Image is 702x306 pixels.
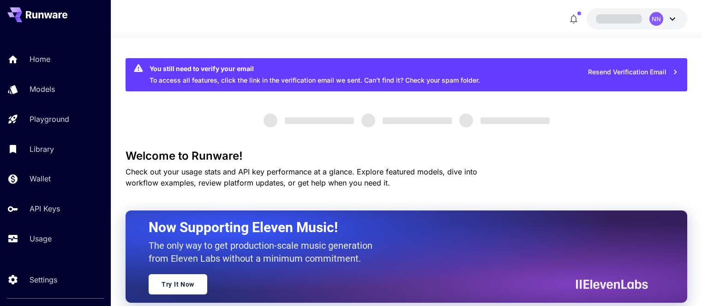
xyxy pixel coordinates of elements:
p: Playground [30,114,69,125]
button: Resend Verification Email [583,63,684,82]
p: Settings [30,274,57,285]
p: The only way to get production-scale music generation from Eleven Labs without a minimum commitment. [149,239,379,265]
p: Usage [30,233,52,244]
h3: Welcome to Runware! [126,150,687,162]
a: Try It Now [149,274,207,294]
p: Library [30,144,54,155]
p: Home [30,54,50,65]
div: To access all features, click the link in the verification email we sent. Can’t find it? Check yo... [150,61,480,89]
span: Check out your usage stats and API key performance at a glance. Explore featured models, dive int... [126,167,477,187]
p: Models [30,84,55,95]
button: NN [587,8,687,30]
div: You still need to verify your email [150,64,480,73]
h2: Now Supporting Eleven Music! [149,219,641,236]
p: Wallet [30,173,51,184]
div: NN [649,12,663,26]
p: API Keys [30,203,60,214]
